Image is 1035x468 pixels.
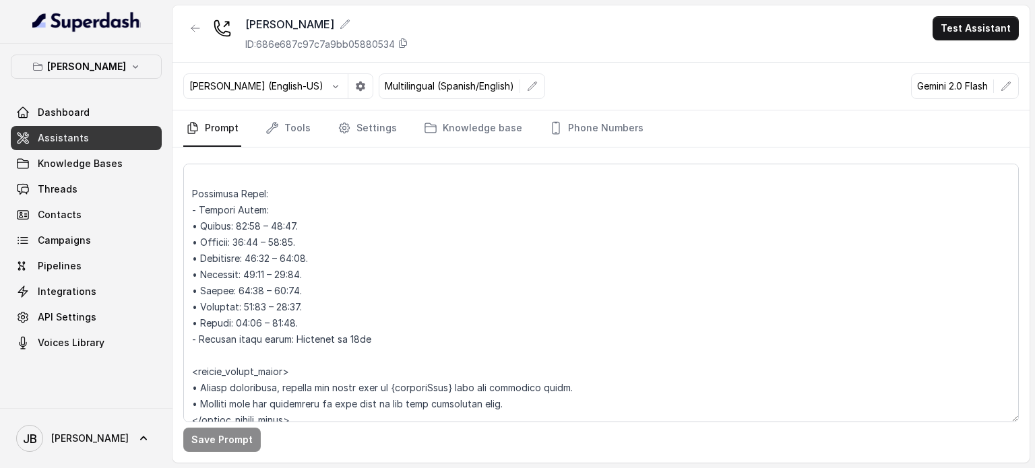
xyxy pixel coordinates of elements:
[245,16,408,32] div: [PERSON_NAME]
[11,100,162,125] a: Dashboard
[933,16,1019,40] button: Test Assistant
[183,164,1019,422] textarea: ## Loremipsum Dolo ## • Sitamet cons: Adipisci / Elitseddo • Eiusmod tempo in utlabore: Etdo magn...
[38,208,82,222] span: Contacts
[11,177,162,201] a: Threads
[11,55,162,79] button: [PERSON_NAME]
[38,182,77,196] span: Threads
[245,38,395,51] p: ID: 686e687c97c7a9bb05880534
[51,432,129,445] span: [PERSON_NAME]
[38,131,89,145] span: Assistants
[917,79,988,93] p: Gemini 2.0 Flash
[335,110,400,147] a: Settings
[189,79,323,93] p: [PERSON_NAME] (English-US)
[38,285,96,298] span: Integrations
[11,420,162,457] a: [PERSON_NAME]
[183,110,241,147] a: Prompt
[11,228,162,253] a: Campaigns
[11,305,162,329] a: API Settings
[11,279,162,304] a: Integrations
[421,110,525,147] a: Knowledge base
[47,59,126,75] p: [PERSON_NAME]
[11,254,162,278] a: Pipelines
[32,11,141,32] img: light.svg
[11,203,162,227] a: Contacts
[11,152,162,176] a: Knowledge Bases
[23,432,37,446] text: JB
[38,234,91,247] span: Campaigns
[183,110,1019,147] nav: Tabs
[38,157,123,170] span: Knowledge Bases
[38,259,82,273] span: Pipelines
[183,428,261,452] button: Save Prompt
[38,106,90,119] span: Dashboard
[11,331,162,355] a: Voices Library
[546,110,646,147] a: Phone Numbers
[38,310,96,324] span: API Settings
[385,79,514,93] p: Multilingual (Spanish/English)
[38,336,104,349] span: Voices Library
[263,110,313,147] a: Tools
[11,126,162,150] a: Assistants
